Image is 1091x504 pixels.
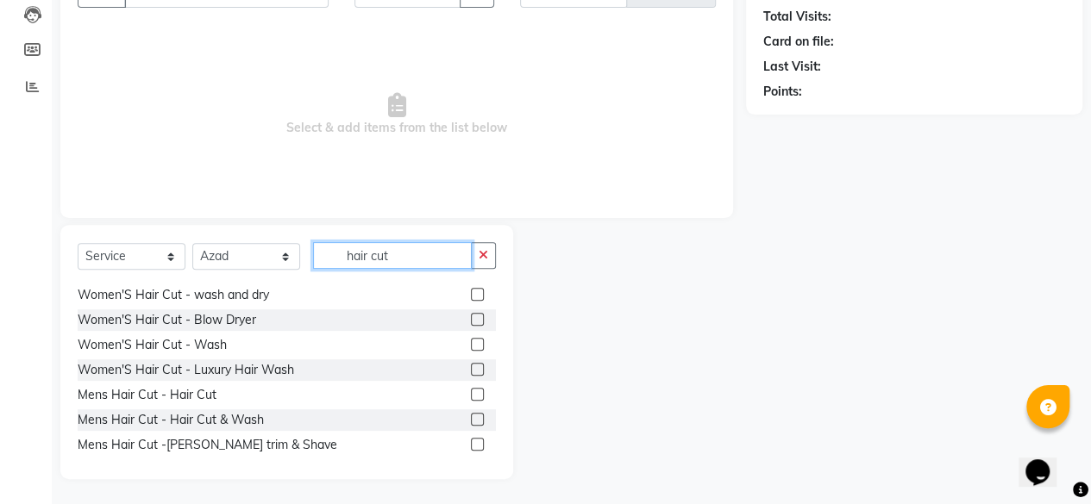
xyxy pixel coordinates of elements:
[763,83,802,101] div: Points:
[78,286,269,304] div: Women'S Hair Cut - wash and dry
[1019,435,1074,487] iframe: chat widget
[78,28,716,201] span: Select & add items from the list below
[78,386,216,404] div: Mens Hair Cut - Hair Cut
[78,361,294,379] div: Women'S Hair Cut - Luxury Hair Wash
[78,436,337,454] div: Mens Hair Cut -[PERSON_NAME] trim & Shave
[313,242,472,269] input: Search or Scan
[763,58,821,76] div: Last Visit:
[763,33,834,51] div: Card on file:
[763,8,831,26] div: Total Visits:
[78,411,264,429] div: Mens Hair Cut - Hair Cut & Wash
[78,311,256,329] div: Women'S Hair Cut - Blow Dryer
[78,336,227,354] div: Women'S Hair Cut - Wash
